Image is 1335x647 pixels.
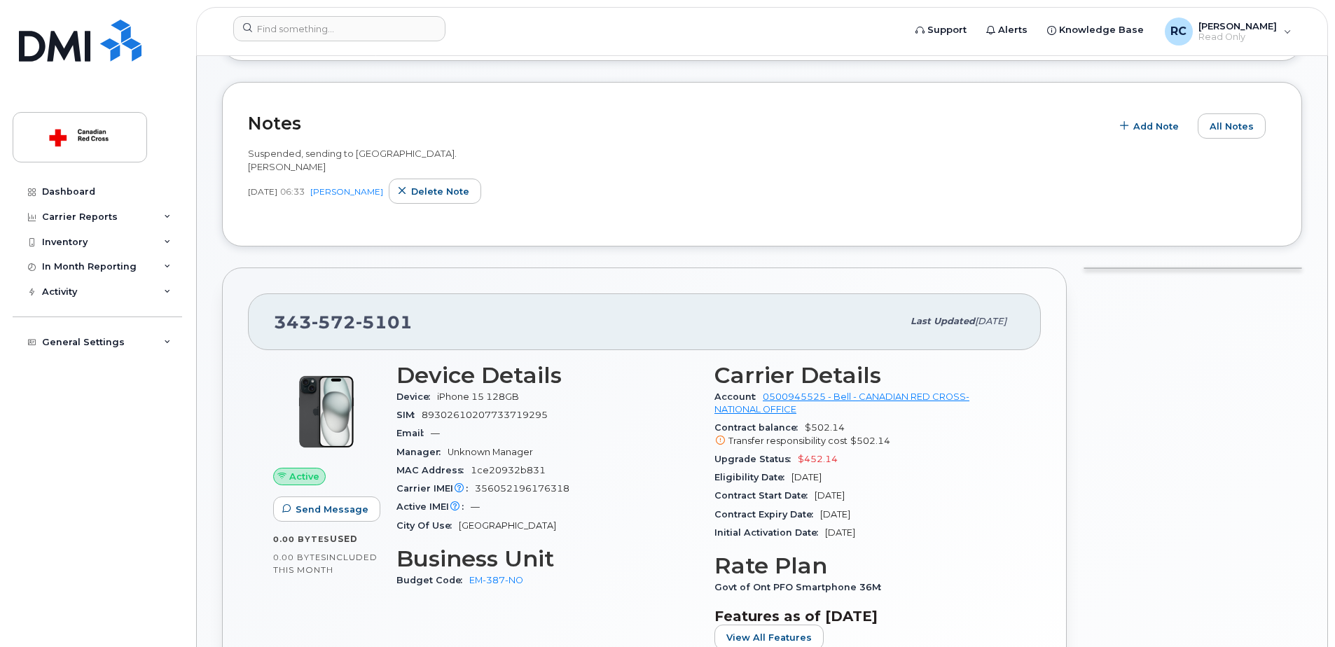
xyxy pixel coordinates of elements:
[233,16,445,41] input: Find something...
[911,316,975,326] span: Last updated
[714,391,763,402] span: Account
[714,422,805,433] span: Contract balance
[469,575,523,585] a: EM-387-NO
[411,185,469,198] span: Delete note
[1111,113,1191,139] button: Add Note
[396,520,459,531] span: City Of Use
[1155,18,1301,46] div: Rishi Chauhan
[798,454,838,464] span: $452.14
[975,316,1007,326] span: [DATE]
[396,410,422,420] span: SIM
[815,490,845,501] span: [DATE]
[1210,120,1254,133] span: All Notes
[998,23,1028,37] span: Alerts
[820,509,850,520] span: [DATE]
[280,186,305,197] span: 06:33
[422,410,548,420] span: 89302610207733719295
[1198,32,1277,43] span: Read Only
[726,631,812,644] span: View All Features
[296,503,368,516] span: Send Message
[330,534,358,544] span: used
[396,391,437,402] span: Device
[714,582,888,592] span: Govt of Ont PFO Smartphone 36M
[431,428,440,438] span: —
[1059,23,1144,37] span: Knowledge Base
[437,391,519,402] span: iPhone 15 128GB
[284,370,368,454] img: iPhone_15_Black.png
[396,546,698,571] h3: Business Unit
[825,527,855,538] span: [DATE]
[714,472,791,482] span: Eligibility Date
[728,436,848,446] span: Transfer responsibility cost
[714,509,820,520] span: Contract Expiry Date
[396,483,475,494] span: Carrier IMEI
[396,447,448,457] span: Manager
[1037,16,1154,44] a: Knowledge Base
[459,520,556,531] span: [GEOGRAPHIC_DATA]
[356,312,413,333] span: 5101
[273,552,326,562] span: 0.00 Bytes
[791,472,822,482] span: [DATE]
[273,552,378,575] span: included this month
[714,422,1016,447] span: $502.14
[714,363,1016,388] h3: Carrier Details
[389,179,481,204] button: Delete note
[248,148,457,172] span: Suspended, sending to [GEOGRAPHIC_DATA]. [PERSON_NAME]
[471,465,546,475] span: 1ce20932b831
[289,470,319,483] span: Active
[850,436,890,446] span: $502.14
[714,391,969,415] a: 0500945525 - Bell - CANADIAN RED CROSS- NATIONAL OFFICE
[396,363,698,388] h3: Device Details
[1170,23,1187,40] span: RC
[471,501,480,512] span: —
[396,465,471,475] span: MAC Address
[1198,113,1266,139] button: All Notes
[448,447,533,457] span: Unknown Manager
[475,483,569,494] span: 356052196176318
[1133,120,1179,133] span: Add Note
[714,608,1016,625] h3: Features as of [DATE]
[310,186,383,197] a: [PERSON_NAME]
[976,16,1037,44] a: Alerts
[1198,20,1277,32] span: [PERSON_NAME]
[248,113,1104,134] h2: Notes
[396,501,471,512] span: Active IMEI
[312,312,356,333] span: 572
[714,490,815,501] span: Contract Start Date
[927,23,967,37] span: Support
[273,534,330,544] span: 0.00 Bytes
[714,553,1016,578] h3: Rate Plan
[714,454,798,464] span: Upgrade Status
[396,575,469,585] span: Budget Code
[396,428,431,438] span: Email
[273,496,380,522] button: Send Message
[274,312,413,333] span: 343
[248,186,277,197] span: [DATE]
[906,16,976,44] a: Support
[714,527,825,538] span: Initial Activation Date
